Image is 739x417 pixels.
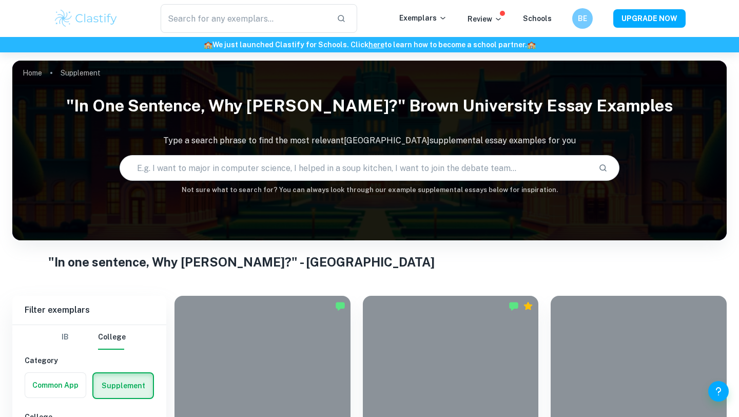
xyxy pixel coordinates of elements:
[523,301,533,311] div: Premium
[25,355,154,366] h6: Category
[12,296,166,325] h6: Filter exemplars
[12,135,727,147] p: Type a search phrase to find the most relevant [GEOGRAPHIC_DATA] supplemental essay examples for you
[61,67,101,79] p: Supplement
[25,373,86,397] button: Common App
[23,66,42,80] a: Home
[708,381,729,402] button: Help and Feedback
[527,41,536,49] span: 🏫
[368,41,384,49] a: here
[613,9,686,28] button: UPGRADE NOW
[577,13,589,24] h6: BE
[48,253,691,271] h1: "In one sentence, Why [PERSON_NAME]?" - [GEOGRAPHIC_DATA]
[161,4,328,33] input: Search for any exemplars...
[594,159,612,177] button: Search
[53,325,126,350] div: Filter type choice
[399,12,447,24] p: Exemplars
[93,373,153,398] button: Supplement
[335,301,345,311] img: Marked
[53,8,119,29] img: Clastify logo
[523,14,552,23] a: Schools
[572,8,593,29] button: BE
[12,185,727,195] h6: Not sure what to search for? You can always look through our example supplemental essays below fo...
[2,39,737,50] h6: We just launched Clastify for Schools. Click to learn how to become a school partner.
[509,301,519,311] img: Marked
[12,89,727,122] h1: "In one sentence, Why [PERSON_NAME]?" Brown University Essay Examples
[98,325,126,350] button: College
[204,41,212,49] span: 🏫
[53,325,77,350] button: IB
[468,13,502,25] p: Review
[120,154,590,182] input: E.g. I want to major in computer science, I helped in a soup kitchen, I want to join the debate t...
